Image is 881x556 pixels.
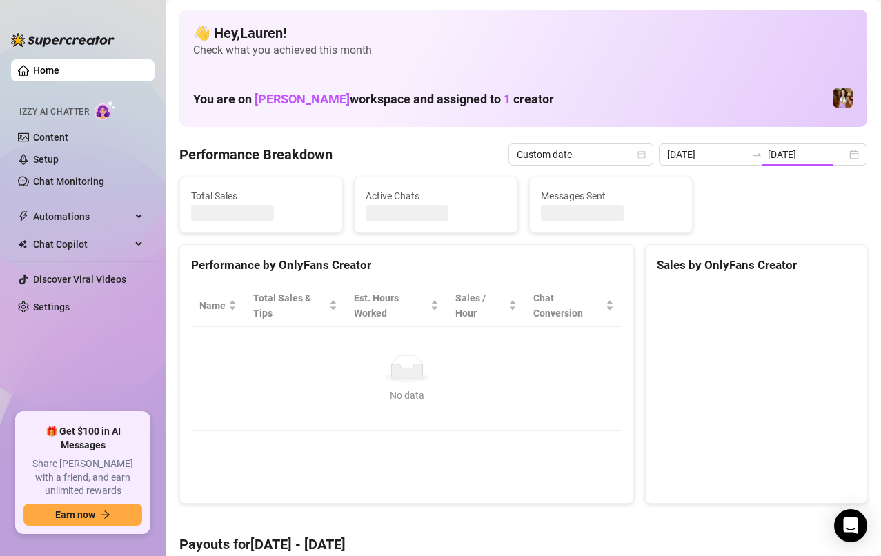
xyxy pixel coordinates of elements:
[179,145,333,164] h4: Performance Breakdown
[533,290,603,321] span: Chat Conversion
[101,510,110,519] span: arrow-right
[18,239,27,249] img: Chat Copilot
[834,509,867,542] div: Open Intercom Messenger
[525,285,622,327] th: Chat Conversion
[191,256,622,275] div: Performance by OnlyFans Creator
[191,188,331,203] span: Total Sales
[447,285,525,327] th: Sales / Hour
[11,33,115,47] img: logo-BBDzfeDw.svg
[193,43,853,58] span: Check what you achieved this month
[751,149,762,160] span: swap-right
[33,206,131,228] span: Automations
[657,256,855,275] div: Sales by OnlyFans Creator
[245,285,346,327] th: Total Sales & Tips
[55,509,95,520] span: Earn now
[191,285,245,327] th: Name
[33,154,59,165] a: Setup
[637,150,646,159] span: calendar
[193,23,853,43] h4: 👋 Hey, Lauren !
[179,535,867,554] h4: Payouts for [DATE] - [DATE]
[205,388,608,403] div: No data
[19,106,89,119] span: Izzy AI Chatter
[33,301,70,312] a: Settings
[33,176,104,187] a: Chat Monitoring
[517,144,645,165] span: Custom date
[255,92,350,106] span: [PERSON_NAME]
[33,233,131,255] span: Chat Copilot
[541,188,681,203] span: Messages Sent
[253,290,326,321] span: Total Sales & Tips
[751,149,762,160] span: to
[768,147,847,162] input: End date
[18,211,29,222] span: thunderbolt
[455,290,506,321] span: Sales / Hour
[23,425,142,452] span: 🎁 Get $100 in AI Messages
[33,274,126,285] a: Discover Viral Videos
[95,100,116,120] img: AI Chatter
[833,88,853,108] img: Elena
[199,298,226,313] span: Name
[366,188,506,203] span: Active Chats
[33,65,59,76] a: Home
[33,132,68,143] a: Content
[23,457,142,498] span: Share [PERSON_NAME] with a friend, and earn unlimited rewards
[504,92,511,106] span: 1
[23,504,142,526] button: Earn nowarrow-right
[354,290,428,321] div: Est. Hours Worked
[193,92,554,107] h1: You are on workspace and assigned to creator
[667,147,746,162] input: Start date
